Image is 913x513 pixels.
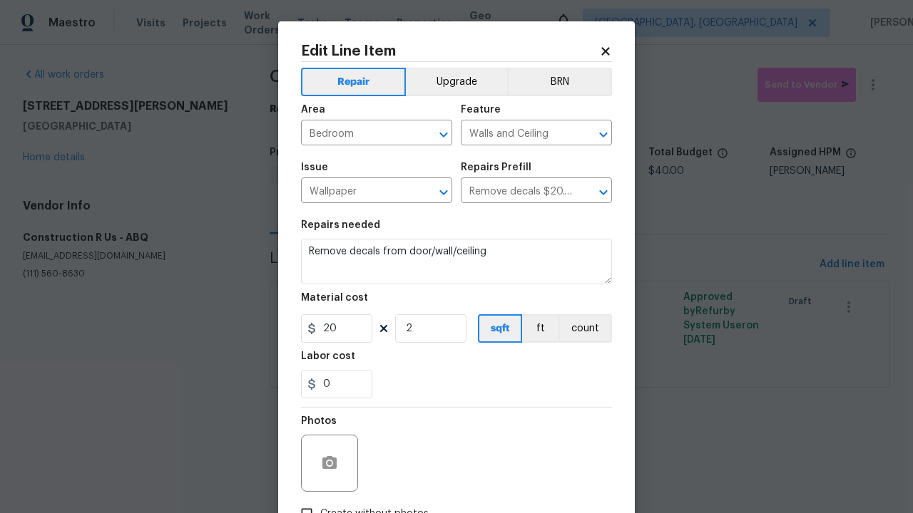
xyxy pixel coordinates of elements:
[406,68,508,96] button: Upgrade
[301,416,337,426] h5: Photos
[522,314,558,343] button: ft
[478,314,522,343] button: sqft
[301,68,406,96] button: Repair
[593,182,613,202] button: Open
[461,105,501,115] h5: Feature
[558,314,612,343] button: count
[301,105,325,115] h5: Area
[301,239,612,284] textarea: Remove decals from door/wall/ceiling
[301,162,328,172] h5: Issue
[434,182,454,202] button: Open
[593,125,613,145] button: Open
[301,351,355,361] h5: Labor cost
[461,162,531,172] h5: Repairs Prefill
[301,44,599,58] h2: Edit Line Item
[301,293,368,303] h5: Material cost
[507,68,612,96] button: BRN
[434,125,454,145] button: Open
[301,220,380,230] h5: Repairs needed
